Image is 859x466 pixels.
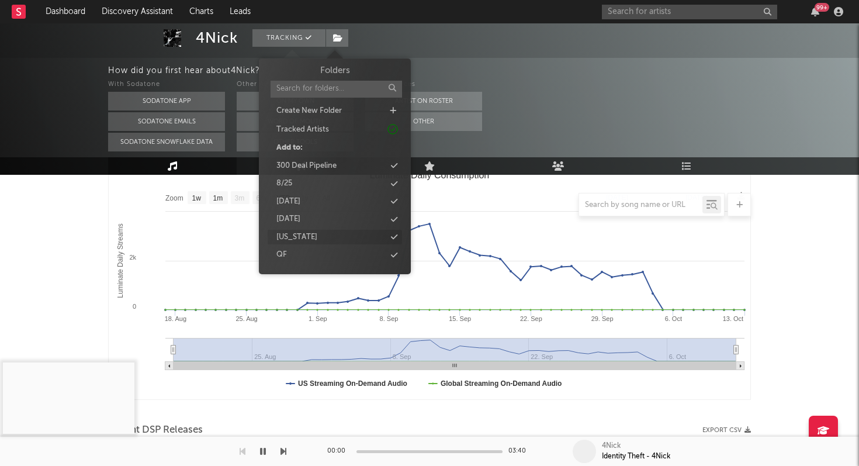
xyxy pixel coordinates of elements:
text: 0 [133,303,136,310]
button: On My Own [237,92,354,111]
input: Search for artists [602,5,777,19]
text: Luminate Daily Streams [116,223,124,298]
text: Global Streaming On-Demand Audio [441,379,562,388]
div: Tracked Artists [276,124,329,136]
button: Artist on Roster [365,92,482,111]
div: 300 Deal Pipeline [276,160,337,172]
div: Create New Folder [276,105,342,117]
text: 13. Oct [723,315,743,322]
div: Other Sources [365,78,482,92]
button: Other Tools [237,133,354,151]
text: US Streaming On-Demand Audio [298,379,407,388]
button: Sodatone Snowflake Data [108,133,225,151]
div: QF [276,249,287,261]
span: Recent DSP Releases [108,423,203,437]
div: Identity Theft - 4Nick [602,451,670,462]
input: Search by song name or URL [579,201,702,210]
button: Sodatone Emails [108,112,225,131]
div: [DATE] [276,196,300,208]
button: Export CSV [702,427,751,434]
text: 29. Sep [591,315,614,322]
text: 15. Sep [449,315,471,322]
div: 8/25 [276,178,292,189]
div: 4Nick [602,441,621,451]
svg: Luminate Daily Consumption [109,165,750,399]
button: Word Of Mouth [237,112,354,131]
div: april [276,267,292,279]
div: [DATE] [276,213,300,225]
text: 22. Sep [520,315,542,322]
div: Add to: [276,142,303,154]
text: 1. Sep [309,315,327,322]
text: 6. Oct [665,315,682,322]
button: Sodatone App [108,92,225,111]
button: Tracking [252,29,325,47]
div: 00:00 [327,444,351,458]
text: 18. Aug [165,315,186,322]
div: [US_STATE] [276,232,317,243]
button: 99+ [811,7,819,16]
div: Other A&R Discovery Methods [237,78,354,92]
text: 25. Aug [235,315,257,322]
div: How did you first hear about 4Nick ? [108,64,859,78]
button: Other [365,112,482,131]
text: 2k [129,254,136,261]
div: 4Nick [196,29,238,47]
div: With Sodatone [108,78,225,92]
h3: Folders [320,64,350,78]
input: Search for folders... [271,81,402,98]
text: Luminate Daily Consumption [370,170,490,180]
div: 03:40 [508,444,532,458]
text: 8. Sep [380,315,399,322]
div: 99 + [815,3,829,12]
